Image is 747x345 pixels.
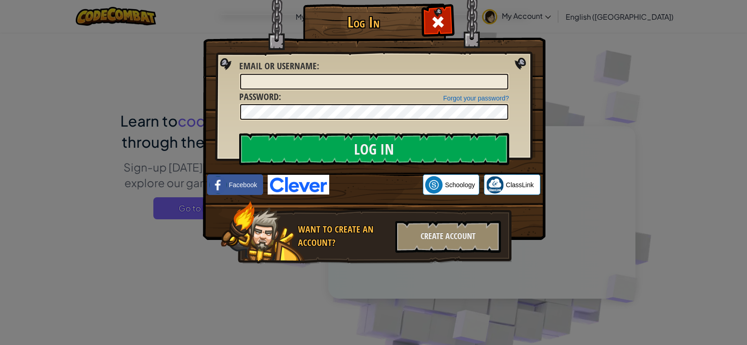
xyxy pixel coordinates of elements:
a: Forgot your password? [443,95,509,102]
iframe: Sign in with Google Button [329,175,423,195]
label: : [239,90,281,104]
img: schoology.png [425,176,443,194]
span: Facebook [229,180,257,189]
span: Schoology [445,180,475,189]
div: Want to create an account? [298,223,390,249]
span: Email or Username [239,60,317,72]
div: Create Account [395,221,501,253]
img: clever-logo-blue.png [268,175,329,195]
img: classlink-logo-small.png [486,176,504,194]
img: facebook_small.png [209,176,227,194]
input: Log In [239,133,509,165]
label: : [239,60,319,73]
span: Password [239,90,279,103]
h1: Log In [305,14,422,30]
span: ClassLink [506,180,534,189]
